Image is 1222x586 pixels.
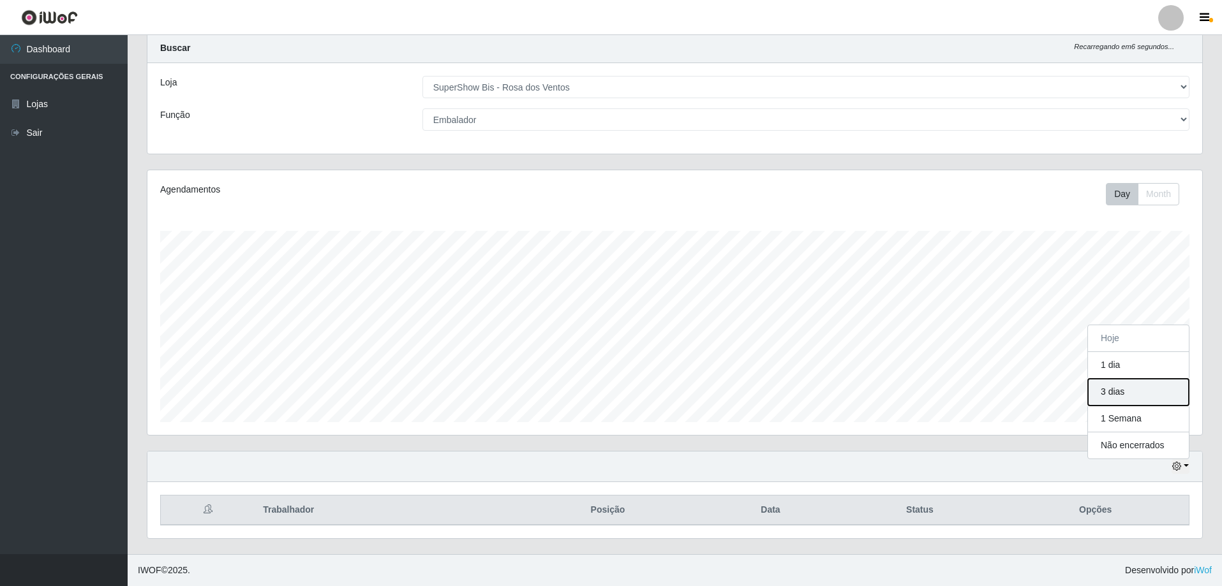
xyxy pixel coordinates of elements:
span: © 2025 . [138,564,190,577]
span: Desenvolvido por [1125,564,1212,577]
div: Agendamentos [160,183,578,196]
button: Hoje [1088,325,1189,352]
button: Month [1138,183,1179,205]
div: First group [1106,183,1179,205]
i: Recarregando em 6 segundos... [1074,43,1174,50]
button: 1 Semana [1088,406,1189,432]
th: Trabalhador [255,495,512,525]
th: Posição [512,495,703,525]
div: Toolbar with button groups [1106,183,1189,205]
a: iWof [1194,565,1212,575]
span: IWOF [138,565,161,575]
label: Função [160,108,190,122]
img: CoreUI Logo [21,10,78,26]
label: Loja [160,76,177,89]
button: Day [1106,183,1138,205]
th: Opções [1002,495,1189,525]
button: 1 dia [1088,352,1189,379]
button: 3 dias [1088,379,1189,406]
th: Status [837,495,1002,525]
strong: Buscar [160,43,190,53]
th: Data [704,495,838,525]
button: Não encerrados [1088,432,1189,458]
